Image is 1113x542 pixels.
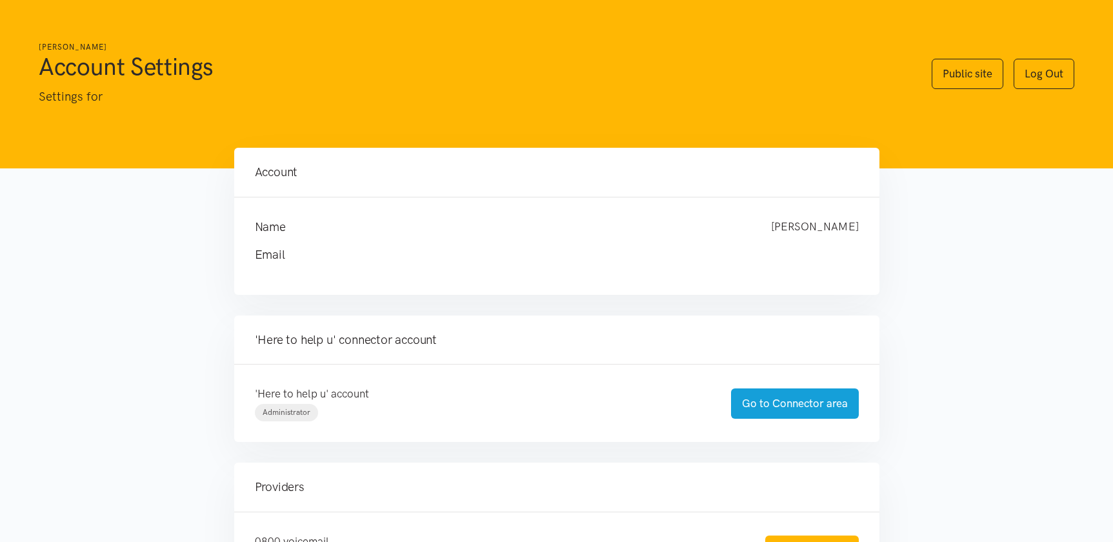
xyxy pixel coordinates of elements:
[1014,59,1074,89] a: Log Out
[255,163,859,181] h4: Account
[255,331,859,349] h4: 'Here to help u' connector account
[758,218,872,236] div: [PERSON_NAME]
[39,87,906,106] p: Settings for
[263,408,310,417] span: Administrator
[255,478,859,496] h4: Providers
[39,51,906,82] h1: Account Settings
[255,385,705,403] p: 'Here to help u' account
[255,246,833,264] h4: Email
[39,41,906,54] h6: [PERSON_NAME]
[731,388,859,419] a: Go to Connector area
[255,218,745,236] h4: Name
[932,59,1003,89] a: Public site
